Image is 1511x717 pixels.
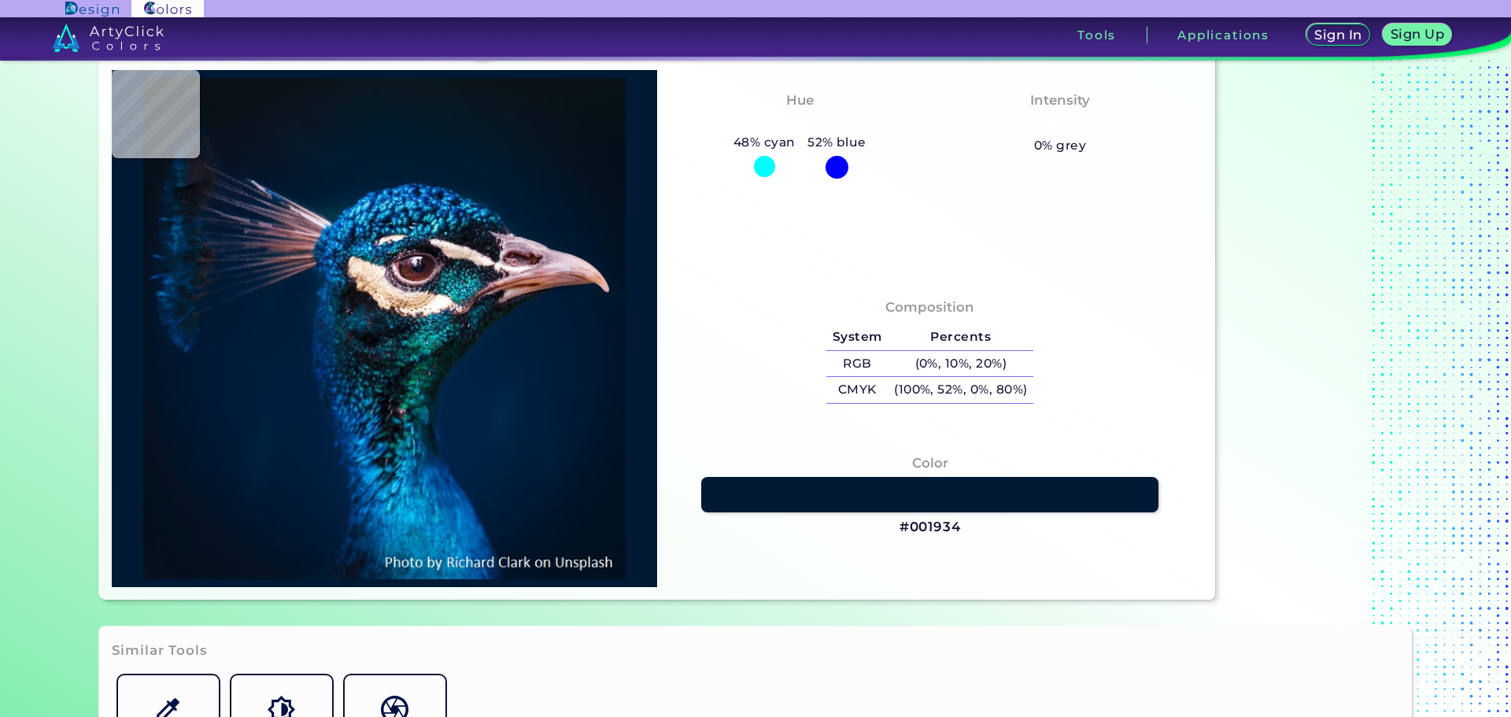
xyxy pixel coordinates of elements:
[120,78,649,579] img: img_pavlin.jpg
[1383,24,1453,46] a: Sign Up
[1306,24,1371,46] a: Sign In
[1077,29,1116,41] h3: Tools
[755,114,844,133] h3: Cyan-Blue
[112,641,208,660] h3: Similar Tools
[885,296,974,319] h4: Composition
[1030,89,1090,112] h4: Intensity
[786,89,814,112] h4: Hue
[826,324,888,350] h5: System
[53,24,164,52] img: logo_artyclick_colors_white.svg
[65,2,118,17] img: ArtyClick Design logo
[1314,28,1362,42] h5: Sign In
[826,377,888,403] h5: CMYK
[888,324,1033,350] h5: Percents
[826,351,888,377] h5: RGB
[1034,135,1086,156] h5: 0% grey
[888,377,1033,403] h5: (100%, 52%, 0%, 80%)
[1177,29,1269,41] h3: Applications
[801,132,872,153] h5: 52% blue
[1026,114,1095,133] h3: Vibrant
[1390,28,1444,41] h5: Sign Up
[727,132,801,153] h5: 48% cyan
[912,452,948,475] h4: Color
[900,518,961,537] h3: #001934
[888,351,1033,377] h5: (0%, 10%, 20%)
